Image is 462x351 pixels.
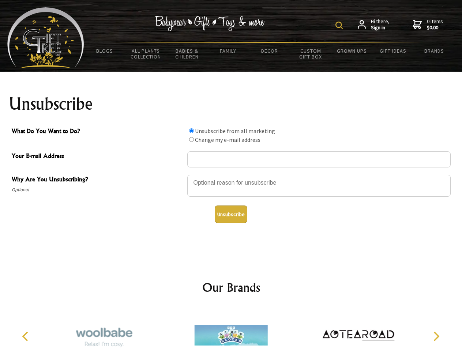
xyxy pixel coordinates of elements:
[371,18,390,31] span: Hi there,
[12,175,184,185] span: Why Are You Unsubscribing?
[84,43,125,58] a: BLOGS
[15,279,448,296] h2: Our Brands
[7,7,84,68] img: Babyware - Gifts - Toys and more...
[195,127,275,135] label: Unsubscribe from all marketing
[12,127,184,137] span: What Do You Want to Do?
[414,43,455,58] a: Brands
[155,16,265,31] img: Babywear - Gifts - Toys & more
[125,43,167,64] a: All Plants Collection
[189,137,194,142] input: What Do You Want to Do?
[331,43,372,58] a: Grown Ups
[208,43,249,58] a: Family
[9,95,454,113] h1: Unsubscribe
[427,24,443,31] strong: $0.00
[187,151,451,167] input: Your E-mail Address
[290,43,331,64] a: Custom Gift Box
[18,328,34,344] button: Previous
[195,136,260,143] label: Change my e-mail address
[413,18,443,31] a: 0 items$0.00
[249,43,290,58] a: Decor
[428,328,444,344] button: Next
[187,175,451,197] textarea: Why Are You Unsubscribing?
[358,18,390,31] a: Hi there,Sign in
[12,185,184,194] span: Optional
[335,22,343,29] img: product search
[371,24,390,31] strong: Sign in
[215,205,247,223] button: Unsubscribe
[166,43,208,64] a: Babies & Children
[427,18,443,31] span: 0 items
[189,128,194,133] input: What Do You Want to Do?
[12,151,184,162] span: Your E-mail Address
[372,43,414,58] a: Gift Ideas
